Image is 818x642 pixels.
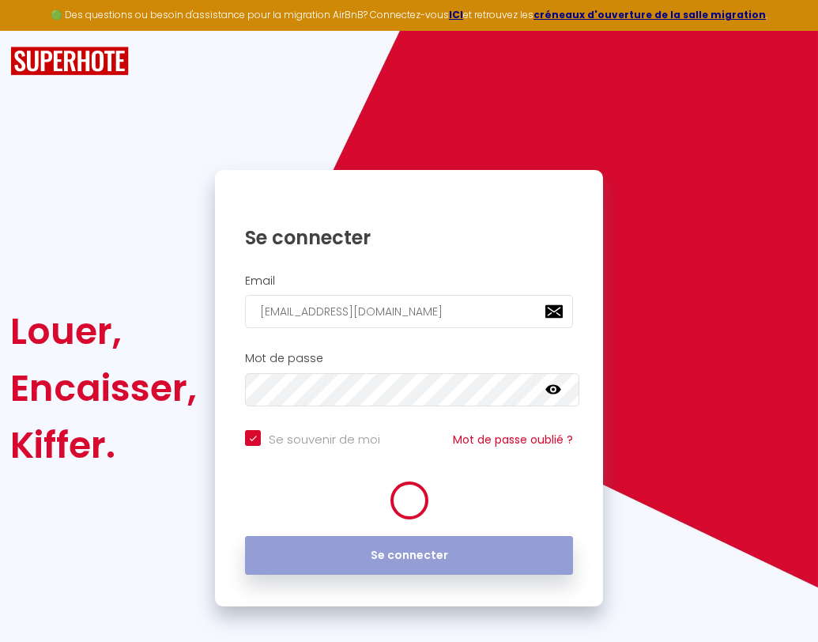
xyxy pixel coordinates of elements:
h2: Mot de passe [245,352,573,365]
div: Kiffer. [10,417,197,474]
div: Encaisser, [10,360,197,417]
button: Ouvrir le widget de chat LiveChat [13,6,60,54]
h1: Se connecter [245,225,573,250]
h2: Email [245,274,573,288]
input: Ton Email [245,295,573,328]
a: créneaux d'ouverture de la salle migration [533,8,766,21]
div: Louer, [10,303,197,360]
a: Mot de passe oublié ? [453,432,573,448]
button: Se connecter [245,536,573,576]
a: ICI [449,8,463,21]
img: SuperHote logo [10,47,129,76]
